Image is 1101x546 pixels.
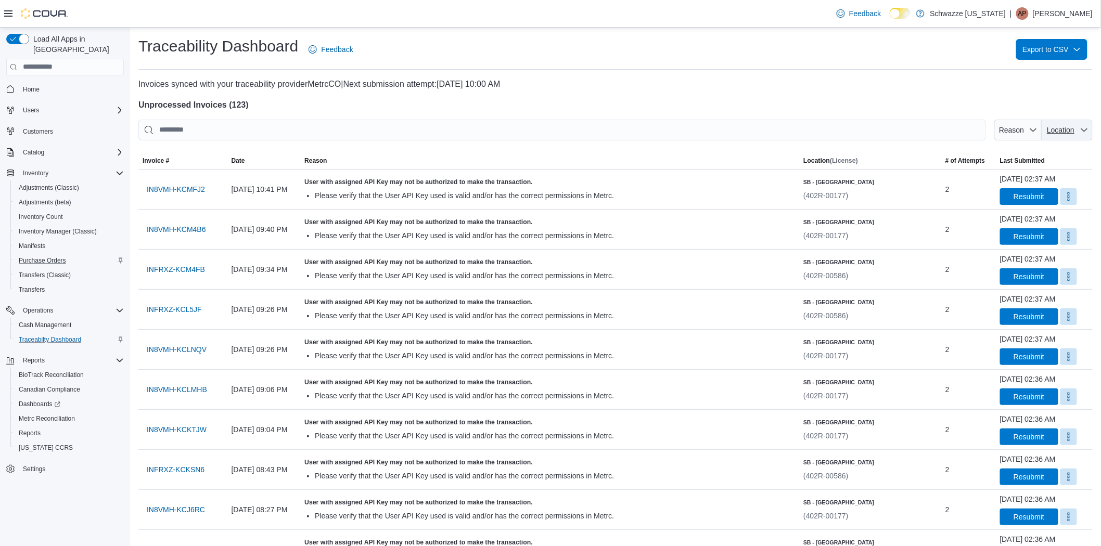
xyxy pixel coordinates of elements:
[138,99,1093,111] h4: Unprocessed Invoices ( 123 )
[19,335,81,344] span: Traceabilty Dashboard
[232,157,245,165] span: Date
[227,152,301,169] button: Date
[10,253,128,268] button: Purchase Orders
[1000,254,1056,264] div: [DATE] 02:37 AM
[2,145,128,160] button: Catalog
[1016,39,1087,60] button: Export to CSV
[23,127,53,136] span: Customers
[1000,308,1058,325] button: Resubmit
[10,282,128,297] button: Transfers
[19,354,49,367] button: Reports
[143,299,206,320] button: INFRXZ-KCL5JF
[1060,228,1077,245] button: More
[803,231,848,240] span: (402R-00177)
[23,306,54,315] span: Operations
[15,240,124,252] span: Manifests
[143,459,209,480] button: INFRXZ-KCKSN6
[10,239,128,253] button: Manifests
[315,350,795,361] div: Please verify that the User API Key used is valid and/or has the correct permissions in Metrc.
[803,178,874,186] h6: SB - [GEOGRAPHIC_DATA]
[143,219,210,240] button: IN8VMH-KCM4B6
[10,180,128,195] button: Adjustments (Classic)
[19,444,73,452] span: [US_STATE] CCRS
[2,303,128,318] button: Operations
[19,167,124,179] span: Inventory
[19,125,124,138] span: Customers
[19,104,43,116] button: Users
[2,124,128,139] button: Customers
[304,378,795,386] h5: User with assigned API Key may not be authorized to make the transaction.
[803,458,874,466] h6: SB - [GEOGRAPHIC_DATA]
[1000,469,1058,485] button: Resubmit
[1014,231,1044,242] span: Resubmit
[304,418,795,426] h5: User with assigned API Key may not be authorized to make the transaction.
[803,392,848,400] span: (402R-00177)
[1000,454,1056,464] div: [DATE] 02:36 AM
[1014,472,1044,482] span: Resubmit
[1022,39,1081,60] span: Export to CSV
[315,270,795,281] div: Please verify that the User API Key used is valid and/or has the correct permissions in Metrc.
[15,283,49,296] a: Transfers
[227,219,301,240] div: [DATE] 09:40 PM
[1000,414,1056,424] div: [DATE] 02:36 AM
[15,254,124,267] span: Purchase Orders
[227,419,301,440] div: [DATE] 09:04 PM
[803,338,874,346] h6: SB - [GEOGRAPHIC_DATA]
[803,157,858,165] span: Location (License)
[15,319,124,331] span: Cash Management
[147,304,202,315] span: INFRXZ-KCL5JF
[830,157,858,164] span: (License)
[849,8,881,19] span: Feedback
[1060,268,1077,285] button: More
[304,298,795,306] h5: User with assigned API Key may not be authorized to make the transaction.
[147,184,205,194] span: IN8VMH-KCMFJ2
[147,224,206,235] span: IN8VMH-KCM4B6
[304,258,795,266] h5: User with assigned API Key may not be authorized to make the transaction.
[15,319,75,331] a: Cash Management
[15,225,101,238] a: Inventory Manager (Classic)
[19,256,66,265] span: Purchase Orders
[19,146,124,159] span: Catalog
[945,383,950,396] span: 2
[803,432,848,440] span: (402R-00177)
[23,169,48,177] span: Inventory
[227,379,301,400] div: [DATE] 09:06 PM
[994,120,1042,140] button: Reason
[1014,512,1044,522] span: Resubmit
[19,83,124,96] span: Home
[227,179,301,200] div: [DATE] 10:41 PM
[143,339,211,360] button: IN8VMH-KCLNQV
[143,499,209,520] button: IN8VMH-KCJ6RC
[1000,428,1058,445] button: Resubmit
[343,80,437,88] span: Next submission attempt:
[1014,432,1044,442] span: Resubmit
[1060,509,1077,525] button: More
[1000,188,1058,205] button: Resubmit
[227,459,301,480] div: [DATE] 08:43 PM
[1010,7,1012,20] p: |
[10,426,128,440] button: Reports
[1047,126,1074,134] span: Location
[2,461,128,476] button: Settings
[15,412,124,425] span: Metrc Reconciliation
[803,258,874,266] h6: SB - [GEOGRAPHIC_DATA]
[15,196,124,209] span: Adjustments (beta)
[15,398,65,410] a: Dashboards
[10,195,128,210] button: Adjustments (beta)
[945,343,950,356] span: 2
[315,471,795,481] div: Please verify that the User API Key used is valid and/or has the correct permissions in Metrc.
[945,223,950,236] span: 2
[1000,214,1056,224] div: [DATE] 02:37 AM
[321,44,353,55] span: Feedback
[945,157,985,165] span: # of Attempts
[803,271,848,280] span: (402R-00586)
[19,321,71,329] span: Cash Management
[227,259,301,280] div: [DATE] 09:34 PM
[227,499,301,520] div: [DATE] 08:27 PM
[999,126,1024,134] span: Reason
[315,190,795,201] div: Please verify that the User API Key used is valid and/or has the correct permissions in Metrc.
[803,311,848,320] span: (402R-00586)
[1000,388,1058,405] button: Resubmit
[803,352,848,360] span: (402R-00177)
